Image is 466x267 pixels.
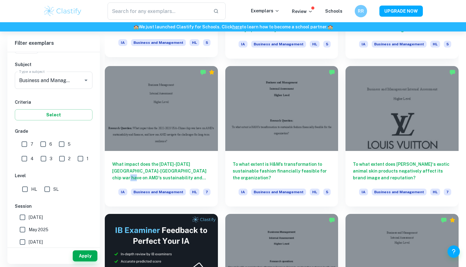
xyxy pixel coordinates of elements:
[105,66,218,207] a: What impact does the [DATE]-[DATE] [GEOGRAPHIC_DATA]-[GEOGRAPHIC_DATA] chip war have on AMD's sus...
[323,41,331,48] span: 5
[379,6,423,17] button: UPGRADE NOW
[108,2,208,20] input: Search for any exemplars...
[31,141,33,148] span: 7
[239,189,247,195] span: IA
[232,24,242,29] a: here
[68,155,71,162] span: 2
[251,41,306,48] span: Business and Management
[15,128,92,135] h6: Grade
[15,172,92,179] h6: Level
[49,141,52,148] span: 6
[310,189,320,195] span: HL
[444,189,451,195] span: 7
[131,39,186,46] span: Business and Management
[19,69,45,74] label: Type a subject
[15,203,92,210] h6: Session
[131,189,186,195] span: Business and Management
[73,250,97,261] button: Apply
[444,41,451,48] span: 5
[449,217,456,223] div: Premium
[118,39,127,46] span: IA
[372,41,427,48] span: Business and Management
[448,245,460,258] button: Help and Feedback
[430,189,440,195] span: HL
[15,109,92,120] button: Select
[190,189,199,195] span: HL
[53,186,59,193] span: SL
[190,39,199,46] span: HL
[50,155,52,162] span: 3
[441,217,447,223] img: Marked
[292,8,313,15] p: Review
[345,66,459,207] a: To what extent does [PERSON_NAME]‘s exotic animal skin products negatively affect its brand image...
[87,155,88,162] span: 1
[449,69,456,75] img: Marked
[372,189,427,195] span: Business and Management
[29,214,43,221] span: [DATE]
[31,186,37,193] span: HL
[328,24,333,29] span: 🏫
[239,41,247,48] span: IA
[323,189,331,195] span: 5
[233,161,331,181] h6: To what extent is H&M’s transformation to sustainable fashion financially feasible for the organi...
[359,41,368,48] span: IA
[68,141,71,148] span: 5
[29,226,48,233] span: May 2025
[355,5,367,17] button: RR
[29,239,43,245] span: [DATE]
[251,7,280,14] p: Exemplars
[43,5,82,17] img: Clastify logo
[133,24,139,29] span: 🏫
[31,155,34,162] span: 4
[203,189,211,195] span: 7
[15,99,92,106] h6: Criteria
[329,69,335,75] img: Marked
[209,69,215,75] div: Premium
[200,69,206,75] img: Marked
[325,9,342,14] a: Schools
[203,39,211,46] span: 5
[430,41,440,48] span: HL
[310,41,320,48] span: HL
[359,189,368,195] span: IA
[329,217,335,223] img: Marked
[82,76,90,85] button: Open
[251,189,306,195] span: Business and Management
[118,189,127,195] span: IA
[353,161,451,181] h6: To what extent does [PERSON_NAME]‘s exotic animal skin products negatively affect its brand image...
[1,23,465,30] h6: We just launched Clastify for Schools. Click to learn how to become a school partner.
[15,61,92,68] h6: Subject
[7,35,100,52] h6: Filter exemplars
[358,8,365,15] h6: RR
[225,66,338,207] a: To what extent is H&M’s transformation to sustainable fashion financially feasible for the organi...
[112,161,211,181] h6: What impact does the [DATE]-[DATE] [GEOGRAPHIC_DATA]-[GEOGRAPHIC_DATA] chip war have on AMD's sus...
